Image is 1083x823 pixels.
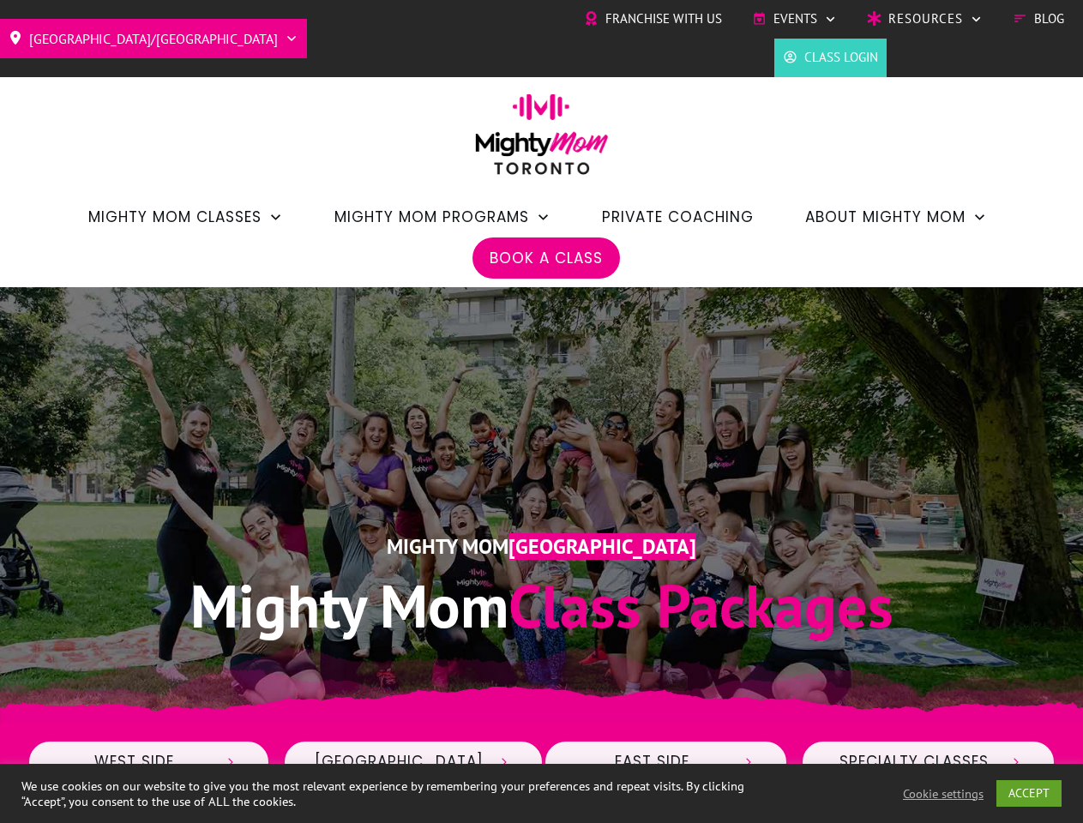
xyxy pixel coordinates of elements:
span: Events [773,6,817,32]
a: East Side [544,740,788,784]
a: About Mighty Mom [805,202,987,231]
span: Mighty Mom [387,533,508,560]
div: We use cookies on our website to give you the most relevant experience by remembering your prefer... [21,778,749,809]
span: [GEOGRAPHIC_DATA] [315,753,484,772]
a: Class Login [783,45,878,70]
a: Events [752,6,837,32]
span: Mighty Mom [190,567,508,644]
a: [GEOGRAPHIC_DATA]/[GEOGRAPHIC_DATA] [9,25,298,52]
span: East Side [575,753,728,772]
a: Book a Class [490,243,603,273]
a: Blog [1013,6,1064,32]
span: About Mighty Mom [805,202,966,231]
img: mightymom-logo-toronto [466,93,617,187]
h1: Class Packages [45,567,1038,645]
span: [GEOGRAPHIC_DATA]/[GEOGRAPHIC_DATA] [29,25,278,52]
span: Mighty Mom Programs [334,202,529,231]
span: Mighty Mom Classes [88,202,262,231]
a: Resources [867,6,983,32]
a: Private Coaching [602,202,754,231]
span: Specialty Classes [833,753,996,772]
span: Class Login [804,45,878,70]
a: ACCEPT [996,780,1062,807]
span: Blog [1034,6,1064,32]
a: Cookie settings [903,786,984,802]
a: Specialty Classes [801,740,1056,784]
span: Resources [888,6,963,32]
span: [GEOGRAPHIC_DATA] [508,533,696,560]
a: Franchise with Us [584,6,722,32]
a: Mighty Mom Programs [334,202,551,231]
span: West Side [59,753,211,772]
a: West Side [27,740,271,784]
a: [GEOGRAPHIC_DATA] [283,740,544,784]
span: Franchise with Us [605,6,722,32]
a: Mighty Mom Classes [88,202,283,231]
